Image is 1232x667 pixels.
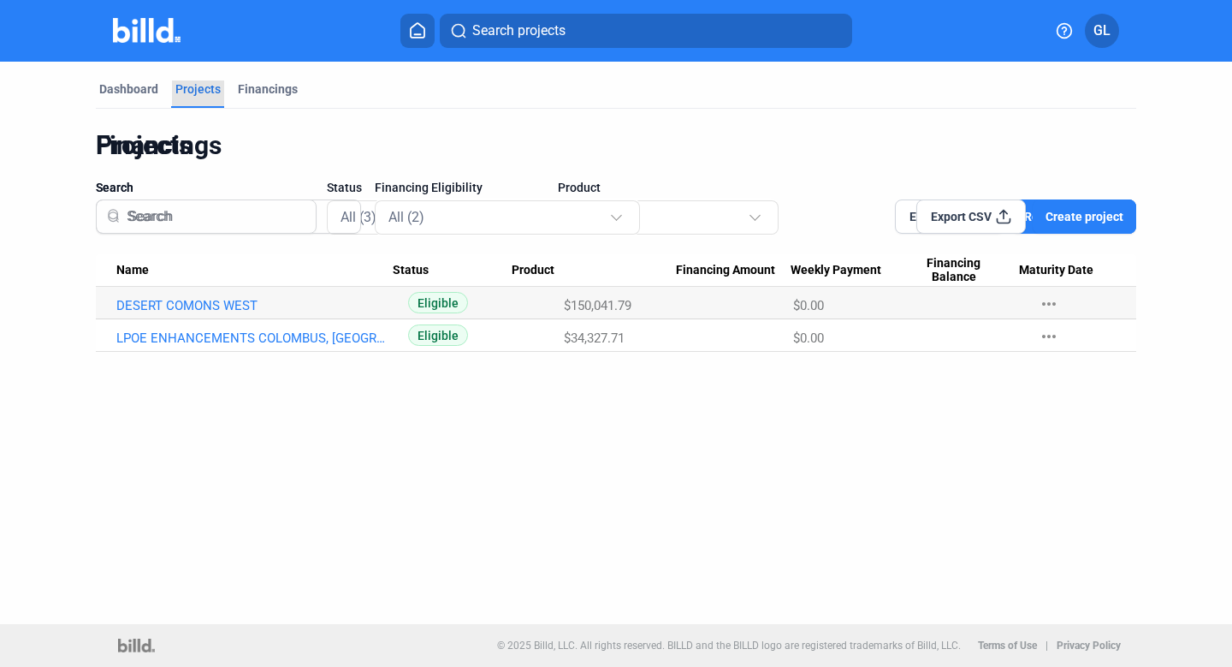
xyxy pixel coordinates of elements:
[793,331,824,346] span: $0.00
[375,179,483,196] span: Financing Eligibility
[393,263,429,278] span: Status
[793,298,824,313] span: $0.00
[904,256,1019,285] div: Financing Balance
[1093,21,1111,41] span: GL
[96,179,133,196] span: Search
[791,263,904,278] div: Weekly Payment
[116,298,393,313] a: DESERT COMONS WEST
[393,263,512,278] div: Status
[1019,263,1093,278] span: Maturity Date
[978,640,1037,652] b: Terms of Use
[116,263,149,278] span: Name
[408,292,468,313] span: Eligible
[113,18,181,43] img: Billd Company Logo
[1045,640,1048,652] p: |
[116,331,393,346] a: LPOE ENHANCEMENTS COLOMBUS, [GEOGRAPHIC_DATA]
[1039,294,1059,314] mat-icon: more_horiz
[512,263,554,278] span: Product
[676,263,775,278] span: Financing Amount
[472,21,566,41] span: Search projects
[1039,326,1059,347] mat-icon: more_horiz
[175,80,221,98] div: Projects
[676,263,791,278] div: Financing Amount
[512,263,676,278] div: Product
[118,639,155,652] img: logo
[931,208,992,225] span: Export CSV
[1045,208,1123,225] span: Create project
[127,199,350,235] input: Search
[238,80,298,98] div: Financings
[440,14,852,48] button: Search projects
[791,263,881,278] span: Weekly Payment
[99,80,158,98] div: Dashboard
[904,256,1004,285] span: Financing Balance
[1085,14,1119,48] button: GL
[116,263,393,278] div: Name
[96,129,1136,162] div: Projects
[1057,640,1121,652] b: Privacy Policy
[497,640,961,652] p: © 2025 Billd, LLC. All rights reserved. BILLD and the BILLD logo are registered trademarks of Bil...
[1019,263,1116,278] div: Maturity Date
[408,325,468,346] span: Eligible
[564,298,631,313] span: $150,041.79
[388,209,424,225] mat-select-trigger: All (2)
[1033,200,1136,234] button: Create project
[564,331,625,346] span: $34,327.71
[916,200,1026,234] button: Export CSV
